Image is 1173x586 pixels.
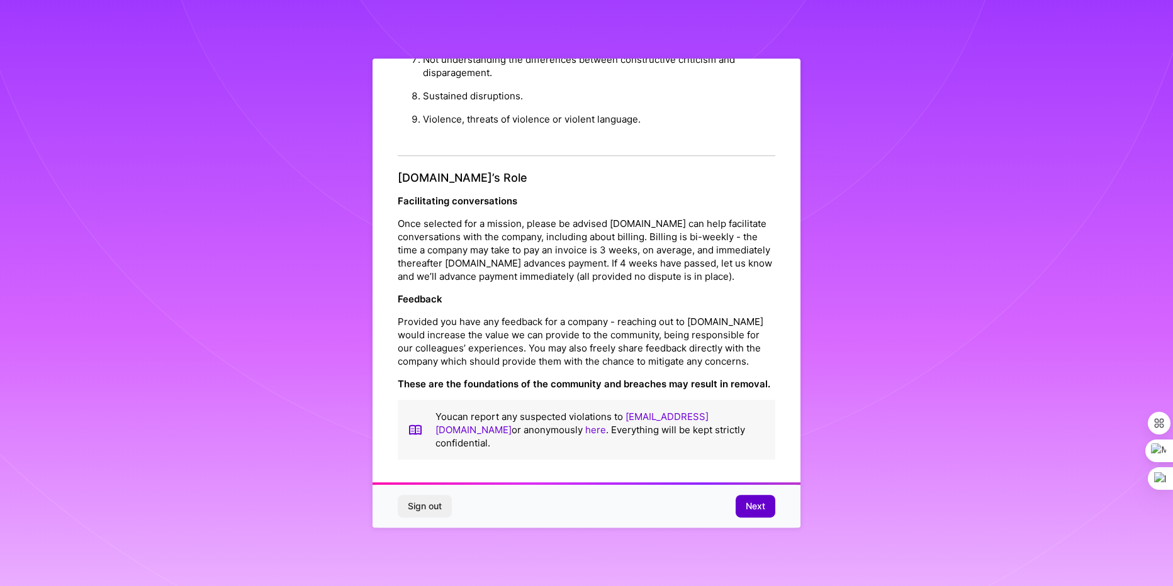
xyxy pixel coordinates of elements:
strong: Facilitating conversations [398,196,517,207]
h4: [DOMAIN_NAME]’s Role [398,171,775,185]
img: book icon [408,411,423,450]
strong: Feedback [398,294,442,306]
p: Provided you have any feedback for a company - reaching out to [DOMAIN_NAME] would increase the v... [398,316,775,368]
a: [EMAIL_ADDRESS][DOMAIN_NAME] [435,411,709,436]
strong: These are the foundations of the community and breaches may result in removal. [398,379,770,390]
li: Sustained disruptions. [423,84,775,108]
li: Violence, threats of violence or violent language. [423,108,775,131]
span: Sign out [408,500,442,512]
p: You can report any suspected violations to or anonymously . Everything will be kept strictly conf... [435,411,765,450]
span: Next [746,500,765,512]
li: Not understanding the differences between constructive criticism and disparagement. [423,48,775,84]
a: here [585,424,606,436]
button: Next [736,495,775,517]
button: Sign out [398,495,452,517]
p: Once selected for a mission, please be advised [DOMAIN_NAME] can help facilitate conversations wi... [398,218,775,284]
